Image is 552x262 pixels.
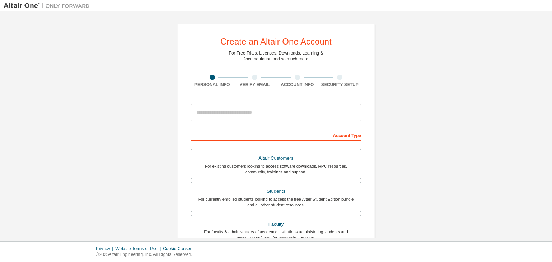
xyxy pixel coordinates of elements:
[195,219,356,229] div: Faculty
[195,229,356,240] div: For faculty & administrators of academic institutions administering students and accessing softwa...
[195,163,356,175] div: For existing customers looking to access software downloads, HPC resources, community, trainings ...
[191,82,234,88] div: Personal Info
[195,196,356,208] div: For currently enrolled students looking to access the free Altair Student Edition bundle and all ...
[115,246,163,252] div: Website Terms of Use
[220,37,332,46] div: Create an Altair One Account
[96,246,115,252] div: Privacy
[229,50,323,62] div: For Free Trials, Licenses, Downloads, Learning & Documentation and so much more.
[191,129,361,141] div: Account Type
[195,153,356,163] div: Altair Customers
[276,82,319,88] div: Account Info
[4,2,93,9] img: Altair One
[96,252,198,258] p: © 2025 Altair Engineering, Inc. All Rights Reserved.
[319,82,362,88] div: Security Setup
[234,82,276,88] div: Verify Email
[195,186,356,196] div: Students
[163,246,198,252] div: Cookie Consent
